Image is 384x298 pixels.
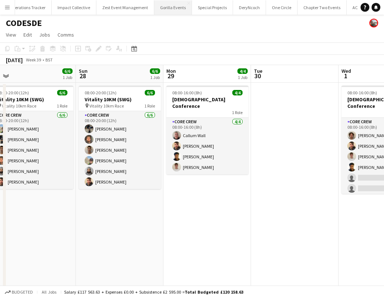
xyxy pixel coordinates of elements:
span: Edit [23,31,32,38]
span: 1 Role [232,110,243,115]
span: 4/4 [232,90,243,95]
a: Jobs [36,30,53,39]
app-card-role: Core Crew4/408:00-16:00 (8h)Callum Wall[PERSON_NAME][PERSON_NAME][PERSON_NAME] [166,118,248,174]
span: Vitality 10km Race [89,103,124,109]
span: 28 [78,72,88,80]
app-job-card: 08:00-16:00 (8h)4/4[DEMOGRAPHIC_DATA] Conference1 RoleCore Crew4/408:00-16:00 (8h)Callum Wall[PER... [166,86,248,174]
div: [DATE] [6,56,23,64]
span: 30 [253,72,262,80]
h3: [DEMOGRAPHIC_DATA] Conference [166,96,248,109]
a: Edit [21,30,35,39]
span: 08:00-16:00 (8h) [172,90,202,95]
span: 4/4 [237,68,248,74]
span: Jobs [39,31,50,38]
button: One Circle [266,0,298,15]
button: ACP Events [347,0,379,15]
span: 6/6 [62,68,73,74]
span: 6/6 [145,90,155,95]
button: DeryNcoch [233,0,266,15]
span: 6/6 [57,90,67,95]
h1: CODESDE [6,18,42,29]
span: Comms [58,31,74,38]
span: Mon [166,68,176,74]
div: 1 Job [63,75,72,80]
a: Comms [55,30,77,39]
app-card-role: Core Crew6/608:00-20:00 (12h)[PERSON_NAME][PERSON_NAME][PERSON_NAME][PERSON_NAME][PERSON_NAME][PE... [79,111,161,189]
span: 1 Role [57,103,67,109]
span: 08:00-16:00 (8h) [347,90,377,95]
button: Budgeted [4,288,34,296]
button: Special Projects [192,0,233,15]
span: Budgeted [12,290,33,295]
button: Impact Collective [52,0,96,15]
span: All jobs [40,289,58,295]
span: 1 Role [144,103,155,109]
app-job-card: 08:00-20:00 (12h)6/6Vitality 10KM (SWG) Vitality 10km Race1 RoleCore Crew6/608:00-20:00 (12h)[PER... [79,86,161,189]
span: Week 39 [24,57,43,63]
span: 1 [340,72,351,80]
button: Gorilla Events [154,0,192,15]
h3: Vitality 10KM (SWG) [79,96,161,103]
span: View [6,31,16,38]
span: 08:00-20:00 (12h) [85,90,117,95]
button: Zest Event Management [96,0,154,15]
app-user-avatar: Jordan Curtis [369,19,378,27]
button: Chapter Two Events [298,0,347,15]
div: Salary £117 563.63 + Expenses £0.00 + Subsistence £2 595.00 = [64,289,243,295]
span: Sun [79,68,88,74]
div: 1 Job [238,75,247,80]
span: Vitality 10km Race [2,103,36,109]
span: 29 [165,72,176,80]
div: BST [45,57,53,63]
div: 1 Job [150,75,160,80]
span: Total Budgeted £120 158.63 [185,289,243,295]
a: View [3,30,19,39]
span: Wed [341,68,351,74]
span: Tue [254,68,262,74]
span: 6/6 [150,68,160,74]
